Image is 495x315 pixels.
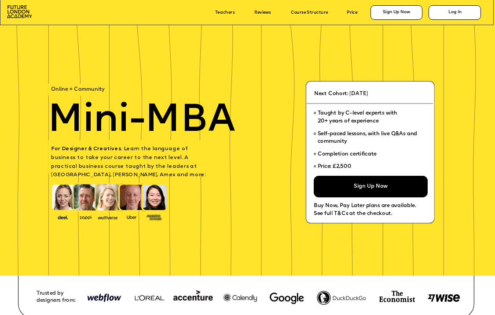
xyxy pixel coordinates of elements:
img: image-74e81e4e-c3ca-4fbf-b275-59ce4ac8e97d.png [379,291,414,302]
span: For Designer & Creatives. L [51,146,126,152]
a: Teachers [215,10,235,15]
span: Taught by C-level experts with 20+ years of experience [318,111,397,124]
span: Price: £2,500 [318,164,352,170]
a: Course Structure [291,10,328,15]
span: earn the language of business to take your career to the next level. A practical business course ... [51,146,205,178]
span: Buy Now, Pay Later plans are available. [314,203,416,208]
span: Next Cohort: [DATE] [314,91,368,96]
span: Online + Community [51,87,105,93]
img: image-93eab660-639c-4de6-957c-4ae039a0235a.png [144,213,164,220]
a: Price [347,10,357,15]
img: image-b2f1584c-cbf7-4a77-bbe0-f56ae6ee31f2.png [76,214,95,219]
img: image-780dffe3-2af1-445f-9bcc-6343d0dbf7fb.webp [270,293,304,304]
img: image-948b81d4-ecfd-4a21-a3e0-8573ccdefa42.png [126,286,260,310]
span: Self-paced lessons, with live Q&As and community [318,131,419,145]
img: image-948b81d4-ecfd-4a21-a3e0-8573ccdefa42.png [84,287,124,310]
img: image-8d571a77-038a-4425-b27a-5310df5a295c.png [428,294,460,301]
img: image-fef0788b-2262-40a7-a71a-936c95dc9fdc.png [317,291,366,305]
img: image-aac980e9-41de-4c2d-a048-f29dd30a0068.png [7,5,32,18]
a: Reviews [254,10,271,15]
span: Mini-MBA [48,102,235,141]
span: Completion certificate [318,152,377,157]
span: See full T&Cs at the checkout. [314,211,392,216]
img: image-99cff0b2-a396-4aab-8550-cf4071da2cb9.png [122,214,141,219]
img: image-388f4489-9820-4c53-9b08-f7df0b8d4ae2.png [53,214,73,220]
span: Trusted by designers from: [37,291,75,304]
img: image-b7d05013-d886-4065-8d38-3eca2af40620.png [96,214,120,220]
